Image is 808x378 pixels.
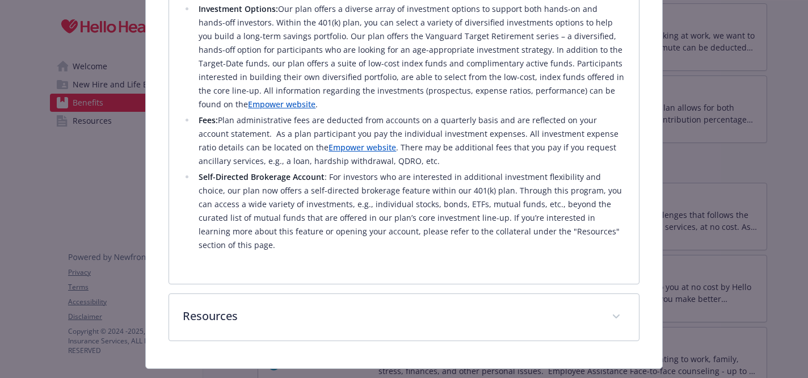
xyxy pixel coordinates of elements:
[195,170,625,252] li: : For investors who are interested in additional investment flexibility and choice, our plan now ...
[199,171,325,182] strong: Self-Directed Brokerage Account
[169,294,638,341] div: Resources
[199,115,218,125] strong: Fees:
[199,3,278,14] strong: Investment Options:
[195,114,625,168] li: Plan administrative fees are deducted from accounts on a quarterly basis and are reflected on you...
[195,2,625,111] li: Our plan offers a diverse array of investment options to support both hands-on and hands-off inve...
[248,99,315,110] a: Empower website
[329,142,396,153] a: Empower website
[183,308,597,325] p: Resources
